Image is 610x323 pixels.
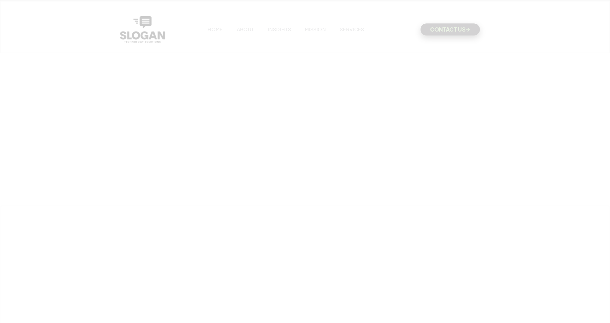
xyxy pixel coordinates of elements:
[268,26,291,32] a: INSIGHTS
[421,23,480,35] a: CONTACT US
[466,28,470,32] span: 
[305,26,326,32] a: MISSION
[208,26,223,32] a: HOME
[118,15,167,44] a: home
[340,26,364,32] a: SERVICES
[237,26,254,32] a: ABOUT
